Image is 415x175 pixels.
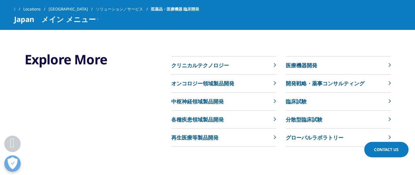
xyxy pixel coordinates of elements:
a: Locations [23,3,49,15]
a: 開発戦略・薬事コンサルティング [286,75,390,93]
a: クリニカルテクノロジー [171,56,276,75]
a: 中枢神経領域製品開発 [171,93,276,111]
a: 医療機器開発 [286,56,390,75]
p: クリニカルテクノロジー [171,61,229,69]
p: 開発戦略・薬事コンサルティング [286,79,364,87]
a: [GEOGRAPHIC_DATA] [49,3,96,15]
p: 分散型臨床試験 [286,116,322,123]
a: 各種疾患領域製品開発 [171,111,276,129]
a: ソリューション／サービス [96,3,151,15]
p: 中枢神経領域製品開発 [171,98,224,105]
button: 優先設定センターを開く [4,155,21,172]
span: Contact Us [374,147,399,152]
a: オンコロジー領域製品開発 [171,75,276,93]
span: Japan メイン メニュー [14,15,96,23]
a: 分散型臨床試験 [286,111,390,129]
p: 各種疾患領域製品開発 [171,116,224,123]
a: Contact Us [364,142,408,157]
span: 医薬品・医療機器 臨床開発 [151,3,199,15]
p: グローバルラボラトリー [286,134,343,142]
a: グローバルラボラトリー [286,129,390,147]
p: 臨床試験 [286,98,307,105]
p: オンコロジー領域製品開発 [171,79,234,87]
p: 再生医療等製品開発 [171,134,218,142]
p: 医療機器開発 [286,61,317,69]
h3: Explore More [25,51,134,68]
a: 臨床試験 [286,93,390,111]
a: 再生医療等製品開発 [171,129,276,147]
